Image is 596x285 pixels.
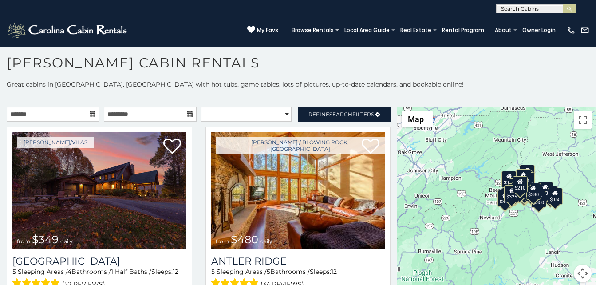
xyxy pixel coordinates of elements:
[505,185,520,202] div: $325
[580,26,589,35] img: mail-regular-white.png
[298,107,391,122] a: RefineSearchFilters
[308,111,374,118] span: Refine Filters
[526,183,541,200] div: $380
[340,24,394,36] a: Local Area Guide
[231,233,258,246] span: $480
[211,268,215,276] span: 5
[247,26,278,35] a: My Favs
[574,111,592,129] button: Toggle fullscreen view
[548,188,563,205] div: $355
[402,111,433,127] button: Change map style
[260,238,272,245] span: daily
[7,21,130,39] img: White-1-2.png
[67,268,71,276] span: 4
[490,24,516,36] a: About
[163,138,181,156] a: Add to favorites
[502,171,517,188] div: $305
[17,137,94,148] a: [PERSON_NAME]/Vilas
[60,238,73,245] span: daily
[216,238,229,245] span: from
[12,132,186,249] a: Diamond Creek Lodge from $349 daily
[508,183,523,200] div: $395
[331,268,337,276] span: 12
[438,24,489,36] a: Rental Program
[287,24,338,36] a: Browse Rentals
[12,255,186,267] a: [GEOGRAPHIC_DATA]
[211,132,385,249] a: Antler Ridge from $480 daily
[408,115,424,124] span: Map
[513,176,528,193] div: $210
[512,182,527,198] div: $225
[216,137,385,154] a: [PERSON_NAME] / Blowing Rock, [GEOGRAPHIC_DATA]
[173,268,178,276] span: 12
[267,268,270,276] span: 5
[12,255,186,267] h3: Diamond Creek Lodge
[518,24,560,36] a: Owner Login
[257,26,278,34] span: My Favs
[17,238,30,245] span: from
[211,132,385,249] img: Antler Ridge
[12,268,16,276] span: 5
[498,190,513,207] div: $375
[211,255,385,267] a: Antler Ridge
[538,182,553,198] div: $930
[111,268,151,276] span: 1 Half Baths /
[12,132,186,249] img: Diamond Creek Lodge
[396,24,436,36] a: Real Estate
[516,169,531,186] div: $320
[329,111,352,118] span: Search
[32,233,59,246] span: $349
[574,265,592,282] button: Map camera controls
[567,26,576,35] img: phone-regular-white.png
[520,165,535,182] div: $525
